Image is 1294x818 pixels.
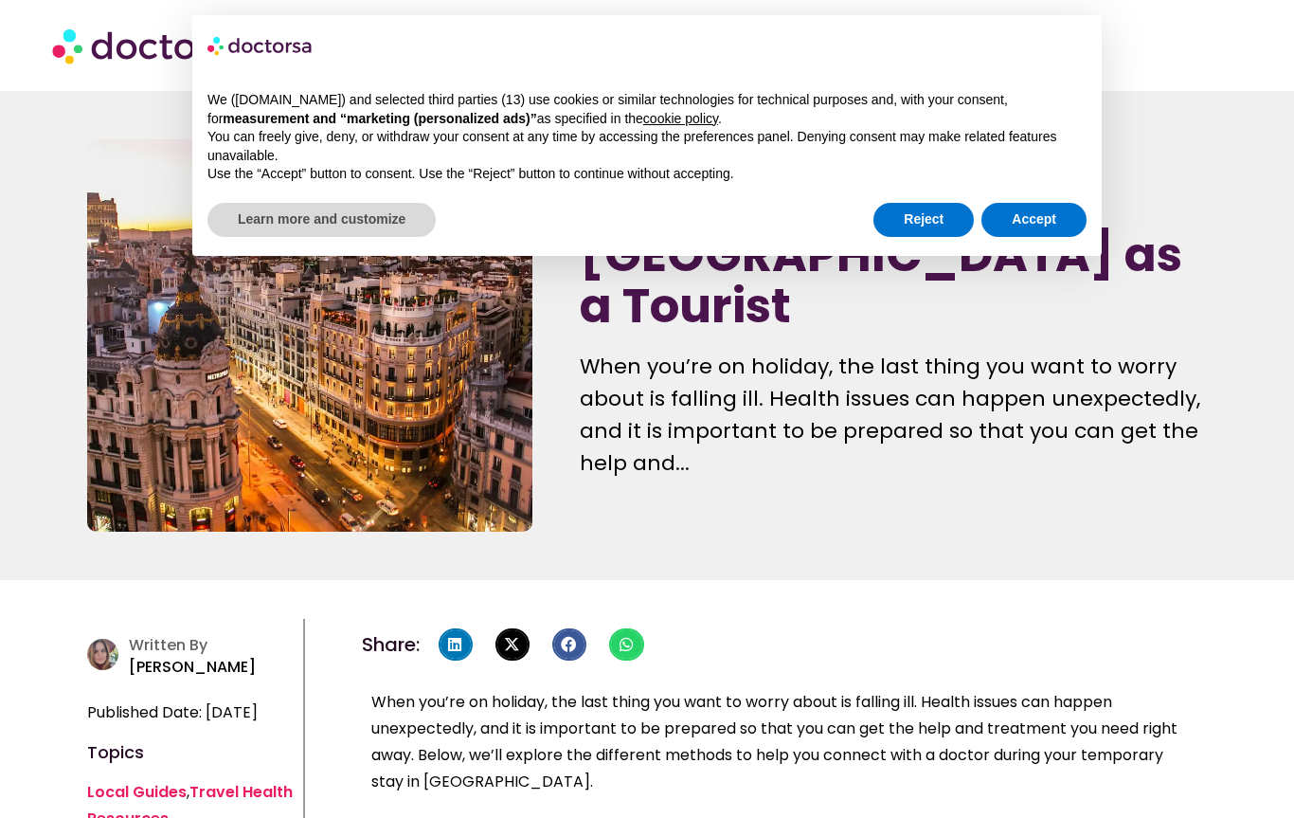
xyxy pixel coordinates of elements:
div: Share on linkedin [439,628,473,661]
p: You can freely give, deny, or withdraw your consent at any time by accessing the preferences pane... [207,128,1087,165]
a: Local Guides [87,781,187,803]
strong: measurement and “marketing (personalized ads)” [223,111,536,126]
span: When you’re on holiday, the last thing you want to worry about is falling ill. Health issues can ... [371,691,1177,792]
p: We ([DOMAIN_NAME]) and selected third parties (13) use cookies or similar technologies for techni... [207,91,1087,128]
img: logo [207,30,314,61]
img: Seeing a Doctor in Spain as a Tourist - a practical guide for travelers [87,139,532,532]
div: Share on facebook [552,628,586,661]
div: Share on whatsapp [609,628,643,661]
div: Share on x-twitter [495,628,530,661]
span: Published Date: [DATE] [87,700,258,726]
button: Learn more and customize [207,203,436,237]
h1: Seeing a Doctor in [GEOGRAPHIC_DATA] as a Tourist [580,178,1206,332]
a: cookie policy [643,111,718,126]
h4: Topics [87,745,294,760]
h4: Share: [362,635,420,654]
h4: Written By [129,636,294,654]
p: [PERSON_NAME] [129,654,294,681]
button: Accept [981,203,1087,237]
img: author [87,639,118,670]
p: When you’re on holiday, the last thing you want to worry about is falling ill. Health issues can ... [580,351,1206,480]
p: Use the “Accept” button to consent. Use the “Reject” button to continue without accepting. [207,165,1087,184]
button: Reject [873,203,974,237]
